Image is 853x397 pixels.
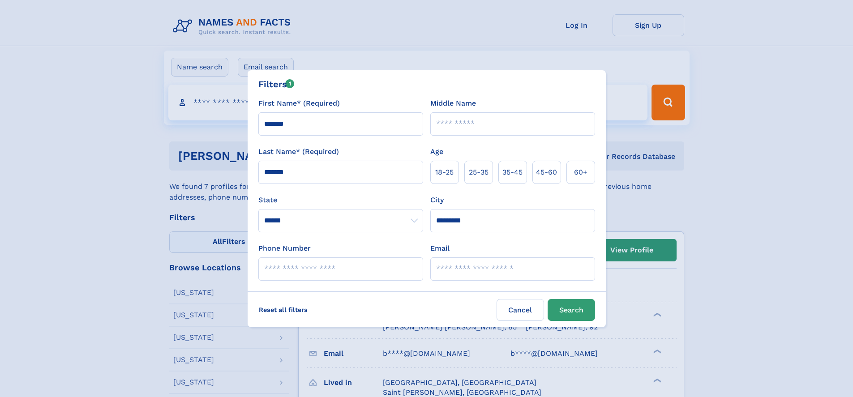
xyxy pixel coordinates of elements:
[258,146,339,157] label: Last Name* (Required)
[258,243,311,254] label: Phone Number
[258,195,423,205] label: State
[435,167,454,178] span: 18‑25
[253,299,313,320] label: Reset all filters
[258,98,340,109] label: First Name* (Required)
[574,167,587,178] span: 60+
[502,167,523,178] span: 35‑45
[497,299,544,321] label: Cancel
[430,195,444,205] label: City
[548,299,595,321] button: Search
[258,77,295,91] div: Filters
[430,98,476,109] label: Middle Name
[469,167,489,178] span: 25‑35
[536,167,557,178] span: 45‑60
[430,243,450,254] label: Email
[430,146,443,157] label: Age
